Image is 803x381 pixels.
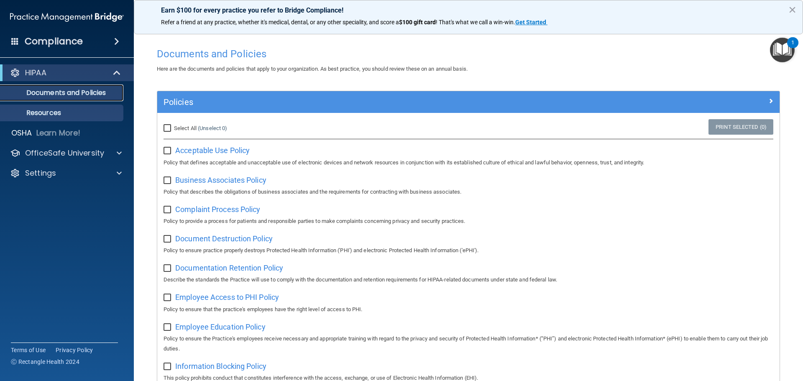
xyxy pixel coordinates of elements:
a: HIPAA [10,68,121,78]
span: Refer a friend at any practice, whether it's medical, dental, or any other speciality, and score a [161,19,399,26]
span: Here are the documents and policies that apply to your organization. As best practice, you should... [157,66,468,72]
p: OfficeSafe University [25,148,104,158]
span: Documentation Retention Policy [175,263,283,272]
strong: $100 gift card [399,19,436,26]
a: Get Started [515,19,547,26]
a: Privacy Policy [56,346,93,354]
span: Complaint Process Policy [175,205,260,214]
button: Open Resource Center, 1 new notification [770,38,795,62]
img: PMB logo [10,9,124,26]
p: OSHA [11,128,32,138]
h4: Compliance [25,36,83,47]
a: Settings [10,168,122,178]
p: Describe the standards the Practice will use to comply with the documentation and retention requi... [164,275,773,285]
p: Settings [25,168,56,178]
span: ! That's what we call a win-win. [436,19,515,26]
p: Learn More! [36,128,81,138]
a: Print Selected (0) [708,119,773,135]
p: Policy to ensure practice properly destroys Protected Health Information ('PHI') and electronic P... [164,245,773,256]
a: OfficeSafe University [10,148,122,158]
p: Resources [5,109,120,117]
strong: Get Started [515,19,546,26]
h4: Documents and Policies [157,49,780,59]
span: Information Blocking Policy [175,362,266,371]
span: Employee Access to PHI Policy [175,293,279,302]
p: Policy to ensure the Practice's employees receive necessary and appropriate training with regard ... [164,334,773,354]
p: Earn $100 for every practice you refer to Bridge Compliance! [161,6,776,14]
p: Documents and Policies [5,89,120,97]
input: Select All (Unselect 0) [164,125,173,132]
p: Policy to provide a process for patients and responsible parties to make complaints concerning pr... [164,216,773,226]
span: Select All [174,125,197,131]
iframe: Drift Widget Chat Controller [658,322,793,355]
button: Close [788,3,796,16]
div: 1 [791,43,794,54]
p: Policy to ensure that the practice's employees have the right level of access to PHI. [164,304,773,315]
span: Business Associates Policy [175,176,266,184]
span: Employee Education Policy [175,322,266,331]
p: Policy that defines acceptable and unacceptable use of electronic devices and network resources i... [164,158,773,168]
p: Policy that describes the obligations of business associates and the requirements for contracting... [164,187,773,197]
a: Terms of Use [11,346,46,354]
span: Document Destruction Policy [175,234,273,243]
p: HIPAA [25,68,46,78]
a: Policies [164,95,773,109]
a: (Unselect 0) [198,125,227,131]
span: Ⓒ Rectangle Health 2024 [11,358,79,366]
h5: Policies [164,97,618,107]
span: Acceptable Use Policy [175,146,250,155]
